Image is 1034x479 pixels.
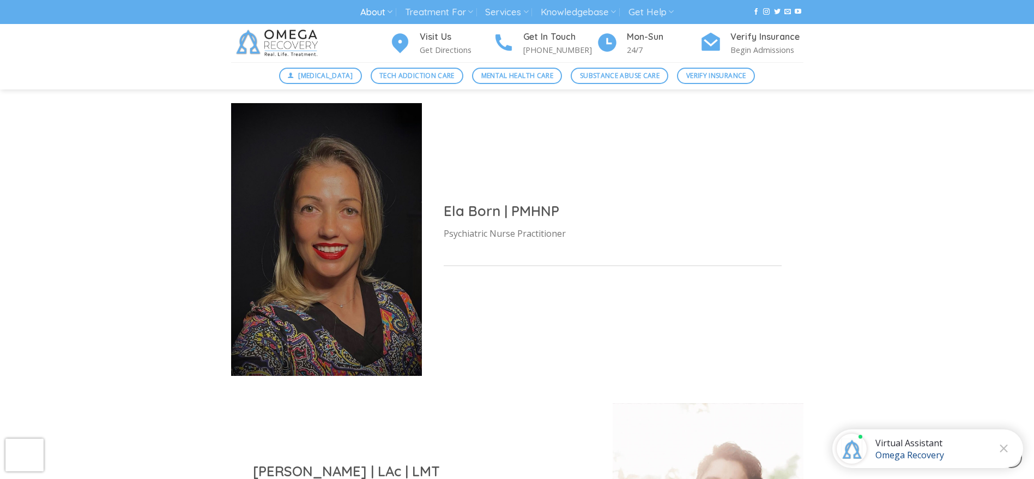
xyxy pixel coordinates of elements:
a: Mental Health Care [472,68,562,84]
a: Services [485,2,528,22]
h4: Visit Us [420,30,493,44]
a: Verify Insurance [677,68,755,84]
h4: Mon-Sun [627,30,700,44]
a: Verify Insurance Begin Admissions [700,30,803,57]
a: Visit Us Get Directions [389,30,493,57]
span: Mental Health Care [481,70,553,81]
p: 24/7 [627,44,700,56]
img: Omega Recovery [231,24,326,62]
a: Treatment For [405,2,473,22]
p: Psychiatric Nurse Practitioner [444,227,782,241]
a: Get Help [628,2,674,22]
p: Begin Admissions [730,44,803,56]
a: Follow on Instagram [763,8,770,16]
h2: Ela Born | PMHNP [444,202,782,220]
p: [PHONE_NUMBER] [523,44,596,56]
a: [MEDICAL_DATA] [279,68,362,84]
a: Knowledgebase [541,2,616,22]
a: Follow on Twitter [774,8,781,16]
span: Verify Insurance [686,70,746,81]
h4: Verify Insurance [730,30,803,44]
span: Tech Addiction Care [379,70,455,81]
a: Get In Touch [PHONE_NUMBER] [493,30,596,57]
a: Substance Abuse Care [571,68,668,84]
span: [MEDICAL_DATA] [298,70,353,81]
p: Get Directions [420,44,493,56]
a: Follow on YouTube [795,8,801,16]
span: Substance Abuse Care [580,70,660,81]
a: About [360,2,392,22]
h4: Get In Touch [523,30,596,44]
a: Send us an email [784,8,791,16]
a: Follow on Facebook [753,8,759,16]
a: Tech Addiction Care [371,68,464,84]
